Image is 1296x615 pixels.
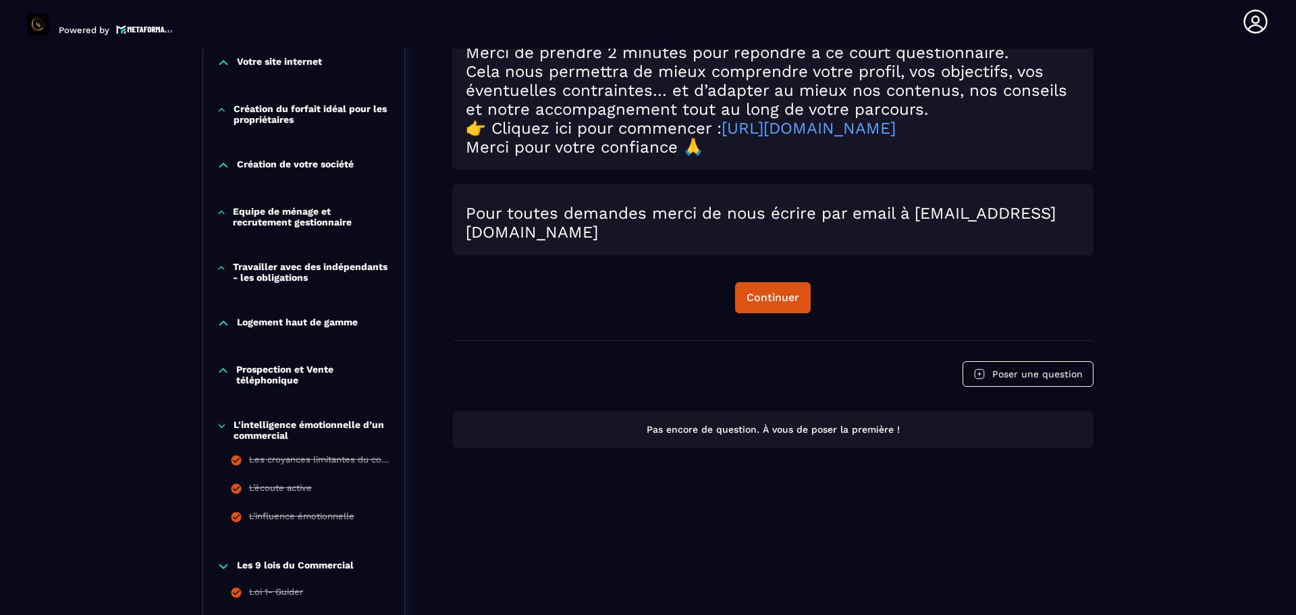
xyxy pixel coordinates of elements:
[236,364,391,385] p: Prospection et Vente téléphonique
[116,24,173,35] img: logo
[234,103,391,125] p: Création du forfait idéal pour les propriétaires
[27,14,49,35] img: logo-branding
[233,206,391,228] p: Equipe de ménage et recrutement gestionnaire
[249,511,354,526] div: L’influence émotionnelle
[249,454,391,469] div: Les croyances limitantes du commercial
[722,119,896,138] a: [URL][DOMAIN_NAME]
[237,56,322,70] p: Votre site internet
[466,62,1080,119] h2: Cela nous permettra de mieux comprendre votre profil, vos objectifs, vos éventuelles contraintes…...
[466,138,1080,157] h2: Merci pour votre confiance 🙏
[237,560,354,573] p: Les 9 lois du Commercial
[237,317,358,330] p: Logement haut de gamme
[59,25,109,35] p: Powered by
[464,423,1081,436] p: Pas encore de question. À vous de poser la première !
[466,204,1080,242] h2: Pour toutes demandes merci de nous écrire par email à [EMAIL_ADDRESS][DOMAIN_NAME]
[466,43,1080,62] h2: Merci de prendre 2 minutes pour répondre à ce court questionnaire.
[237,159,354,172] p: Création de votre société
[963,361,1093,387] button: Poser une question
[466,119,1080,138] h2: 👉 Cliquez ici pour commencer :
[233,261,391,283] p: Travailler avec des indépendants - les obligations
[249,483,312,498] div: L’écoute active
[234,419,391,441] p: L'intelligence émotionnelle d’un commercial
[735,282,811,313] button: Continuer
[747,291,799,304] div: Continuer
[249,587,303,601] div: Loi 1- Guider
